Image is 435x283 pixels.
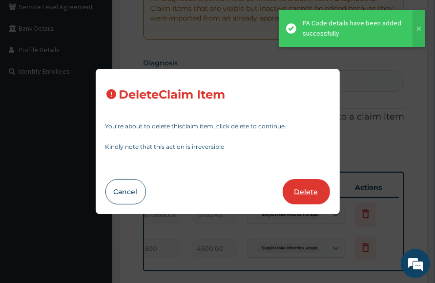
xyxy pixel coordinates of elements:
div: Minimize live chat window [160,5,184,28]
h3: Delete Claim Item [119,88,226,101]
div: Chat with us now [51,55,164,67]
p: Kindly note that this action is irreversible [105,144,330,150]
button: Delete [283,179,330,204]
button: Cancel [105,179,146,204]
p: You’re about to delete this claim item , click delete to continue. [105,123,330,129]
div: PA Code details have been added successfully [303,18,403,39]
textarea: Type your message and hit 'Enter' [5,183,186,218]
span: We're online! [57,81,135,180]
img: d_794563401_company_1708531726252_794563401 [18,49,40,73]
